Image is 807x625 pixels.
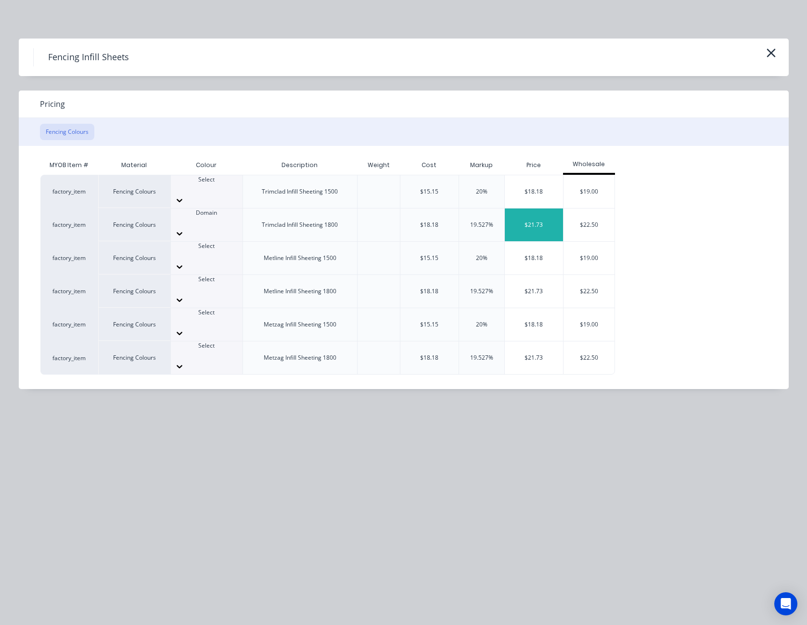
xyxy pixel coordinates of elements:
div: Trimclad Infill Sheeting 1800 [262,221,338,229]
div: $15.15 [420,187,438,196]
div: $21.73 [505,341,563,374]
div: Select [171,275,243,284]
div: $15.15 [420,320,438,329]
div: $18.18 [505,175,563,208]
div: factory_item [40,308,98,341]
div: Select [171,341,243,350]
div: Metzag Infill Sheeting 1800 [264,353,336,362]
div: MYOB Item # [40,156,98,175]
div: Metline Infill Sheeting 1500 [264,254,336,262]
div: factory_item [40,274,98,308]
div: 19.527% [470,353,493,362]
div: Trimclad Infill Sheeting 1500 [262,187,338,196]
div: Fencing Colours [98,208,170,241]
div: $22.50 [564,275,615,308]
div: Description [274,153,325,177]
div: Domain [171,208,243,217]
div: Markup [459,156,505,175]
div: $21.73 [505,208,563,241]
div: Wholesale [563,160,615,169]
div: $18.18 [420,287,438,296]
div: Metzag Infill Sheeting 1500 [264,320,336,329]
div: factory_item [40,175,98,208]
div: $18.18 [420,353,438,362]
div: Weight [360,153,397,177]
div: $18.18 [420,221,438,229]
div: Select [171,242,243,250]
div: Select [171,308,243,317]
div: Open Intercom Messenger [774,592,797,615]
div: 19.527% [470,221,493,229]
div: Fencing Colours [98,241,170,274]
div: factory_item [40,241,98,274]
span: Pricing [40,98,65,110]
div: $15.15 [420,254,438,262]
div: Colour [170,156,243,175]
div: Cost [400,156,459,175]
div: $22.50 [564,341,615,374]
div: Fencing Colours [98,274,170,308]
div: factory_item [40,208,98,241]
div: $18.18 [505,242,563,274]
div: $22.50 [564,208,615,241]
div: Fencing Colours [98,341,170,375]
div: 20% [476,187,487,196]
div: factory_item [40,341,98,375]
div: $19.00 [564,308,615,341]
div: $19.00 [564,175,615,208]
div: 19.527% [470,287,493,296]
div: Price [504,156,563,175]
h4: Fencing Infill Sheets [33,48,143,66]
button: Fencing Colours [40,124,94,140]
div: 20% [476,320,487,329]
div: $19.00 [564,242,615,274]
div: Fencing Colours [98,308,170,341]
div: $21.73 [505,275,563,308]
div: Metline Infill Sheeting 1800 [264,287,336,296]
div: Fencing Colours [98,175,170,208]
div: 20% [476,254,487,262]
div: $18.18 [505,308,563,341]
div: Material [98,156,170,175]
div: Select [171,175,243,184]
